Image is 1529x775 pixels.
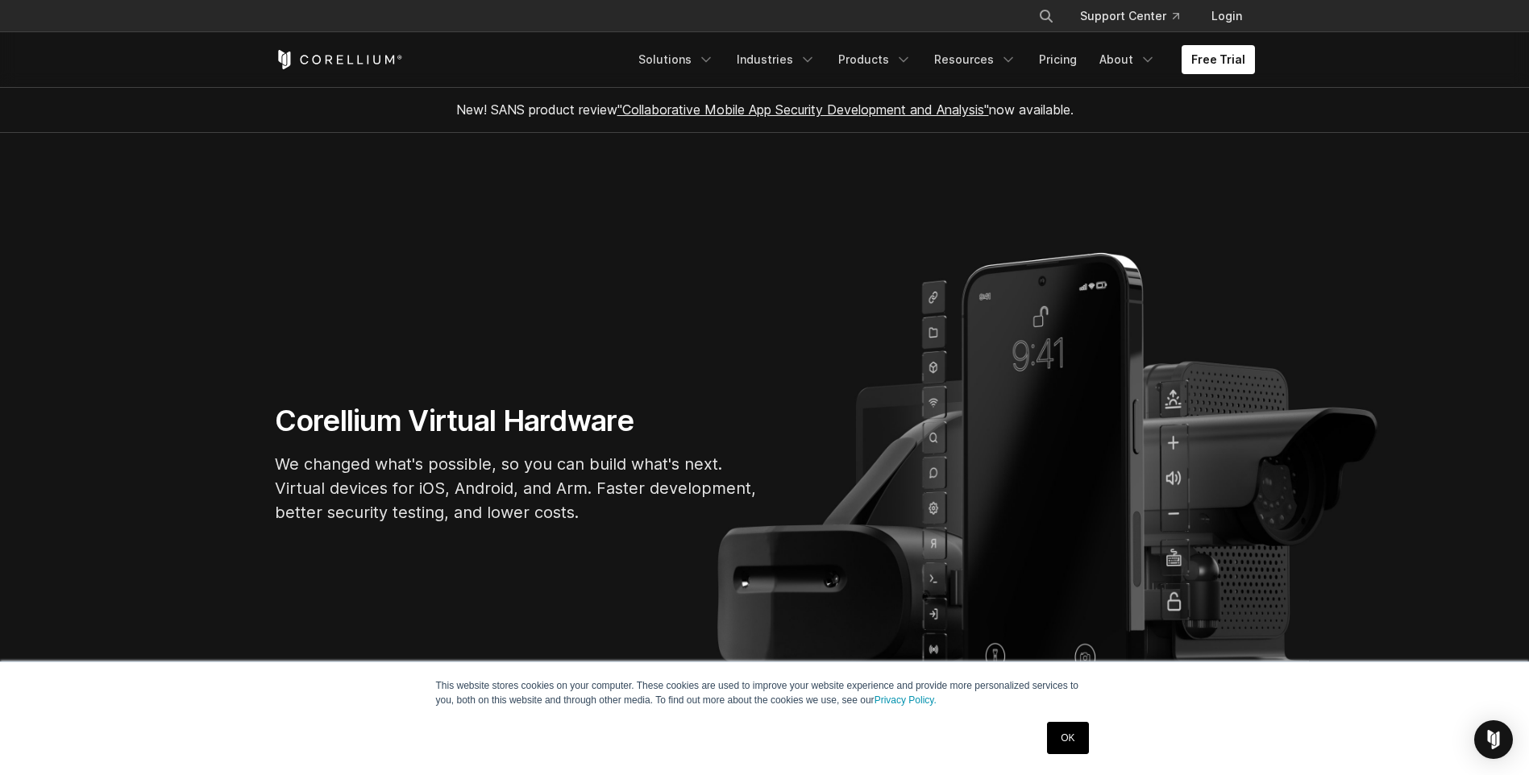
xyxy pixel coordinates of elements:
a: Corellium Home [275,50,403,69]
div: Navigation Menu [629,45,1255,74]
a: About [1090,45,1165,74]
a: Pricing [1029,45,1087,74]
a: Resources [924,45,1026,74]
a: Login [1199,2,1255,31]
a: Products [829,45,921,74]
a: OK [1047,722,1088,754]
a: Support Center [1067,2,1192,31]
span: New! SANS product review now available. [456,102,1074,118]
div: Navigation Menu [1019,2,1255,31]
a: Solutions [629,45,724,74]
a: Free Trial [1182,45,1255,74]
a: Industries [727,45,825,74]
button: Search [1032,2,1061,31]
h1: Corellium Virtual Hardware [275,403,758,439]
p: We changed what's possible, so you can build what's next. Virtual devices for iOS, Android, and A... [275,452,758,524]
p: This website stores cookies on your computer. These cookies are used to improve your website expe... [436,678,1094,707]
div: Open Intercom Messenger [1474,720,1513,759]
a: Privacy Policy. [875,694,937,706]
a: "Collaborative Mobile App Security Development and Analysis" [617,102,989,118]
